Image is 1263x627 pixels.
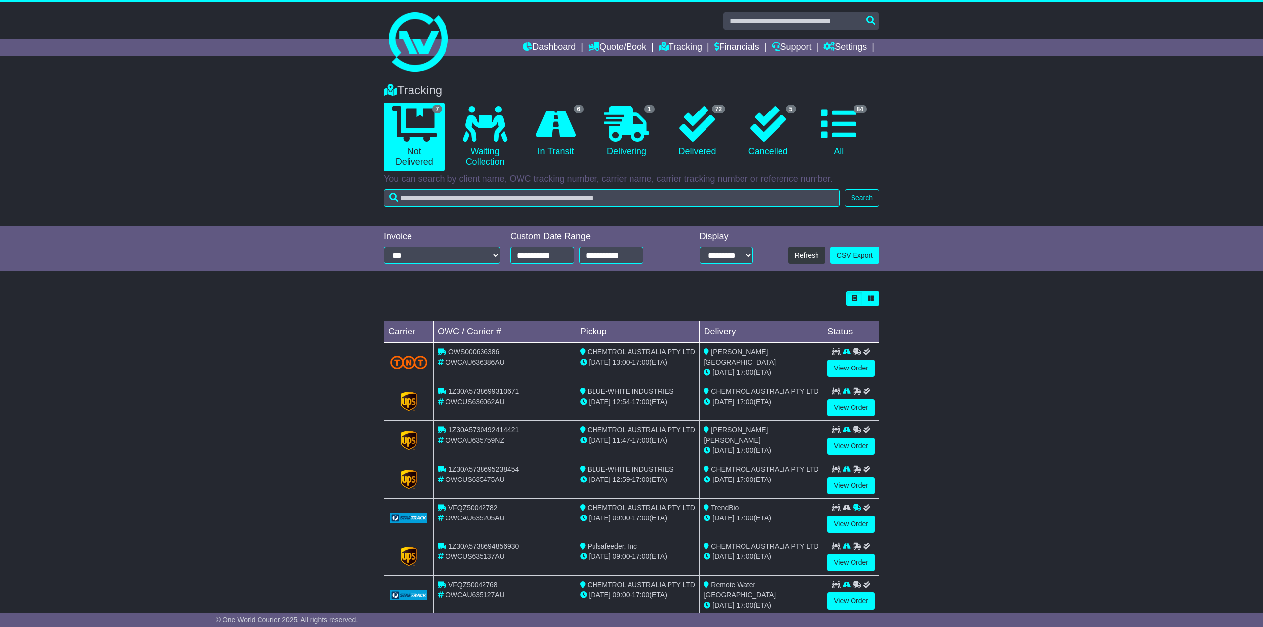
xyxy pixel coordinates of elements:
[434,321,576,343] td: OWC / Carrier #
[432,105,443,113] span: 7
[448,542,519,550] span: 1Z30A5738694856930
[712,105,725,113] span: 72
[384,174,879,184] p: You can search by client name, OWC tracking number, carrier name, carrier tracking number or refe...
[704,475,819,485] div: (ETA)
[809,103,869,161] a: 84 All
[580,475,696,485] div: - (ETA)
[448,504,498,512] span: VFQZ50042782
[446,436,504,444] span: OWCAU635759NZ
[588,348,695,356] span: CHEMTROL AUSTRALIA PTY LTD
[711,542,818,550] span: CHEMTROL AUSTRALIA PTY LTD
[401,431,417,450] img: GetCarrierServiceLogo
[738,103,798,161] a: 5 Cancelled
[667,103,728,161] a: 72 Delivered
[448,426,519,434] span: 1Z30A5730492414421
[589,358,611,366] span: [DATE]
[736,476,753,483] span: 17:00
[574,105,584,113] span: 6
[580,397,696,407] div: - (ETA)
[704,368,819,378] div: (ETA)
[589,476,611,483] span: [DATE]
[379,83,884,98] div: Tracking
[788,247,825,264] button: Refresh
[827,516,875,533] a: View Order
[580,552,696,562] div: - (ETA)
[704,552,819,562] div: (ETA)
[736,398,753,406] span: 17:00
[216,616,358,624] span: © One World Courier 2025. All rights reserved.
[448,348,500,356] span: OWS000636386
[712,398,734,406] span: [DATE]
[613,476,630,483] span: 12:59
[823,321,879,343] td: Status
[446,591,505,599] span: OWCAU635127AU
[384,231,500,242] div: Invoice
[711,387,818,395] span: CHEMTROL AUSTRALIA PTY LTD
[700,321,823,343] td: Delivery
[589,436,611,444] span: [DATE]
[588,39,646,56] a: Quote/Book
[736,514,753,522] span: 17:00
[827,438,875,455] a: View Order
[632,514,649,522] span: 17:00
[854,105,867,113] span: 84
[827,592,875,610] a: View Order
[588,504,695,512] span: CHEMTROL AUSTRALIA PTY LTD
[772,39,812,56] a: Support
[454,103,515,171] a: Waiting Collection
[588,426,695,434] span: CHEMTROL AUSTRALIA PTY LTD
[446,514,505,522] span: OWCAU635205AU
[525,103,586,161] a: 6 In Transit
[704,397,819,407] div: (ETA)
[510,231,669,242] div: Custom Date Range
[736,553,753,560] span: 17:00
[446,358,505,366] span: OWCAU636386AU
[736,601,753,609] span: 17:00
[613,358,630,366] span: 13:00
[711,465,818,473] span: CHEMTROL AUSTRALIA PTY LTD
[596,103,657,161] a: 1 Delivering
[704,513,819,523] div: (ETA)
[580,435,696,445] div: - (ETA)
[589,591,611,599] span: [DATE]
[384,321,434,343] td: Carrier
[448,465,519,473] span: 1Z30A5738695238454
[827,399,875,416] a: View Order
[446,553,505,560] span: OWCUS635137AU
[588,465,674,473] span: BLUE-WHITE INDUSTRIES
[712,476,734,483] span: [DATE]
[613,436,630,444] span: 11:47
[589,398,611,406] span: [DATE]
[704,426,768,444] span: [PERSON_NAME] [PERSON_NAME]
[448,387,519,395] span: 1Z30A5738699310671
[704,581,776,599] span: Remote Water [GEOGRAPHIC_DATA]
[827,554,875,571] a: View Order
[711,504,739,512] span: TrendBio
[823,39,867,56] a: Settings
[700,231,753,242] div: Display
[446,476,505,483] span: OWCUS635475AU
[523,39,576,56] a: Dashboard
[632,436,649,444] span: 17:00
[632,591,649,599] span: 17:00
[632,553,649,560] span: 17:00
[736,369,753,376] span: 17:00
[588,542,637,550] span: Pulsafeeder, Inc
[827,360,875,377] a: View Order
[712,553,734,560] span: [DATE]
[632,358,649,366] span: 17:00
[401,392,417,411] img: GetCarrierServiceLogo
[390,356,427,369] img: TNT_Domestic.png
[401,547,417,566] img: GetCarrierServiceLogo
[830,247,879,264] a: CSV Export
[446,398,505,406] span: OWCUS636062AU
[580,590,696,600] div: - (ETA)
[736,446,753,454] span: 17:00
[712,369,734,376] span: [DATE]
[588,581,695,589] span: CHEMTROL AUSTRALIA PTY LTD
[644,105,655,113] span: 1
[580,357,696,368] div: - (ETA)
[390,513,427,523] img: GetCarrierServiceLogo
[786,105,796,113] span: 5
[580,513,696,523] div: - (ETA)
